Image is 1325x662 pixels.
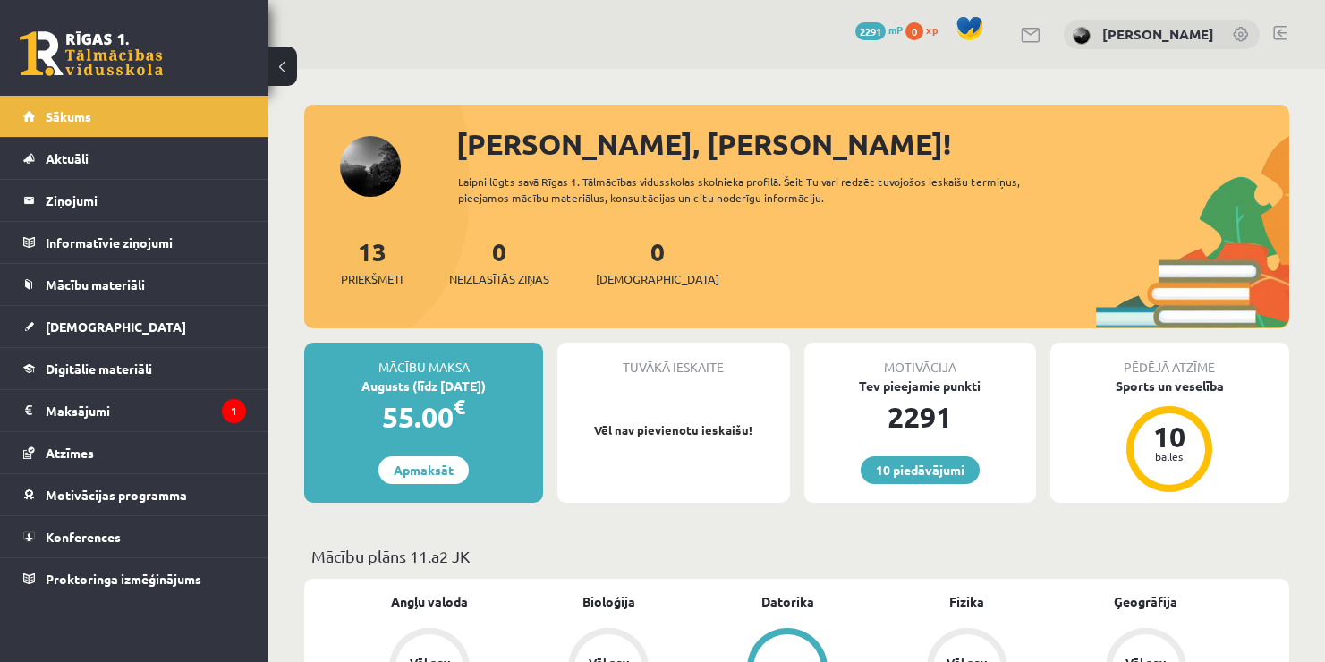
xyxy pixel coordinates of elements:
[378,456,469,484] a: Apmaksāt
[1050,377,1289,495] a: Sports un veselība 10 balles
[1050,343,1289,377] div: Pēdējā atzīme
[23,138,246,179] a: Aktuāli
[304,395,543,438] div: 55.00
[23,558,246,599] a: Proktoringa izmēģinājums
[1114,592,1177,611] a: Ģeogrāfija
[23,306,246,347] a: [DEMOGRAPHIC_DATA]
[46,276,145,293] span: Mācību materiāli
[23,432,246,473] a: Atzīmes
[46,150,89,166] span: Aktuāli
[596,235,719,288] a: 0[DEMOGRAPHIC_DATA]
[804,377,1036,395] div: Tev pieejamie punkti
[888,22,903,37] span: mP
[566,421,780,439] p: Vēl nav pievienotu ieskaišu!
[46,390,246,431] legend: Maksājumi
[304,377,543,395] div: Augusts (līdz [DATE])
[905,22,923,40] span: 0
[46,487,187,503] span: Motivācijas programma
[804,343,1036,377] div: Motivācija
[46,318,186,335] span: [DEMOGRAPHIC_DATA]
[1102,25,1214,43] a: [PERSON_NAME]
[23,222,246,263] a: Informatīvie ziņojumi
[23,390,246,431] a: Maksājumi1
[341,235,403,288] a: 13Priekšmeti
[46,445,94,461] span: Atzīmes
[456,123,1289,165] div: [PERSON_NAME], [PERSON_NAME]!
[855,22,886,40] span: 2291
[23,96,246,137] a: Sākums
[557,343,789,377] div: Tuvākā ieskaite
[458,174,1049,206] div: Laipni lūgts savā Rīgas 1. Tālmācības vidusskolas skolnieka profilā. Šeit Tu vari redzēt tuvojošo...
[341,270,403,288] span: Priekšmeti
[1050,377,1289,395] div: Sports un veselība
[222,399,246,423] i: 1
[46,361,152,377] span: Digitālie materiāli
[861,456,980,484] a: 10 piedāvājumi
[23,180,246,221] a: Ziņojumi
[449,235,549,288] a: 0Neizlasītās ziņas
[46,180,246,221] legend: Ziņojumi
[46,222,246,263] legend: Informatīvie ziņojumi
[1142,422,1196,451] div: 10
[1073,27,1091,45] img: Daniela Ņeupokojeva
[46,108,91,124] span: Sākums
[926,22,938,37] span: xp
[311,544,1282,568] p: Mācību plāns 11.a2 JK
[23,516,246,557] a: Konferences
[804,395,1036,438] div: 2291
[23,264,246,305] a: Mācību materiāli
[582,592,635,611] a: Bioloģija
[454,394,465,420] span: €
[46,571,201,587] span: Proktoringa izmēģinājums
[46,529,121,545] span: Konferences
[449,270,549,288] span: Neizlasītās ziņas
[949,592,984,611] a: Fizika
[20,31,163,76] a: Rīgas 1. Tālmācības vidusskola
[596,270,719,288] span: [DEMOGRAPHIC_DATA]
[1142,451,1196,462] div: balles
[761,592,814,611] a: Datorika
[23,474,246,515] a: Motivācijas programma
[391,592,468,611] a: Angļu valoda
[855,22,903,37] a: 2291 mP
[905,22,947,37] a: 0 xp
[304,343,543,377] div: Mācību maksa
[23,348,246,389] a: Digitālie materiāli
